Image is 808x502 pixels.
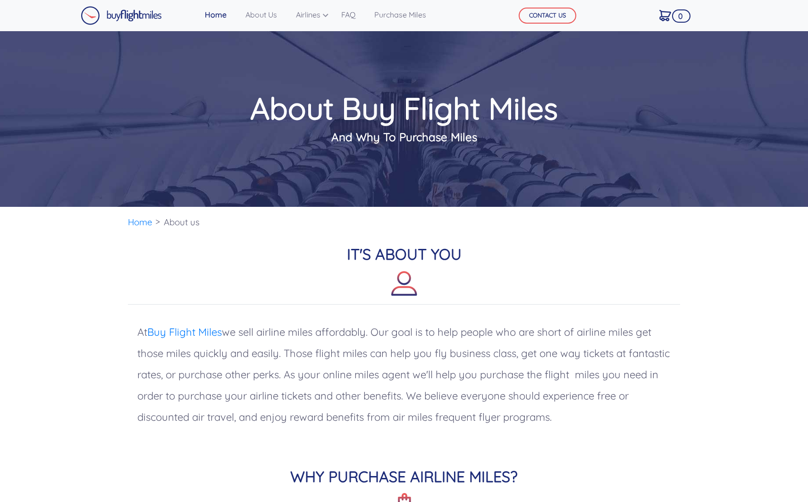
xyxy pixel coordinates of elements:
a: Home [128,216,152,228]
img: Buy Flight Miles Logo [81,6,162,25]
a: Buy Flight Miles Logo [81,4,162,27]
img: Cart [659,10,671,21]
h2: IT'S ABOUT YOU [128,245,680,305]
a: Home [201,5,230,24]
button: CONTACT US [519,8,576,24]
a: Purchase Miles [370,5,430,24]
img: about-icon [391,271,417,297]
a: FAQ [337,5,359,24]
a: Airlines [292,5,326,24]
a: About Us [242,5,281,24]
a: Buy Flight Miles [147,325,222,339]
p: At we sell airline miles affordably. Our goal is to help people who are short of airline miles ge... [128,312,680,437]
li: About us [159,207,204,238]
span: 0 [672,9,690,23]
a: 0 [656,5,675,25]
